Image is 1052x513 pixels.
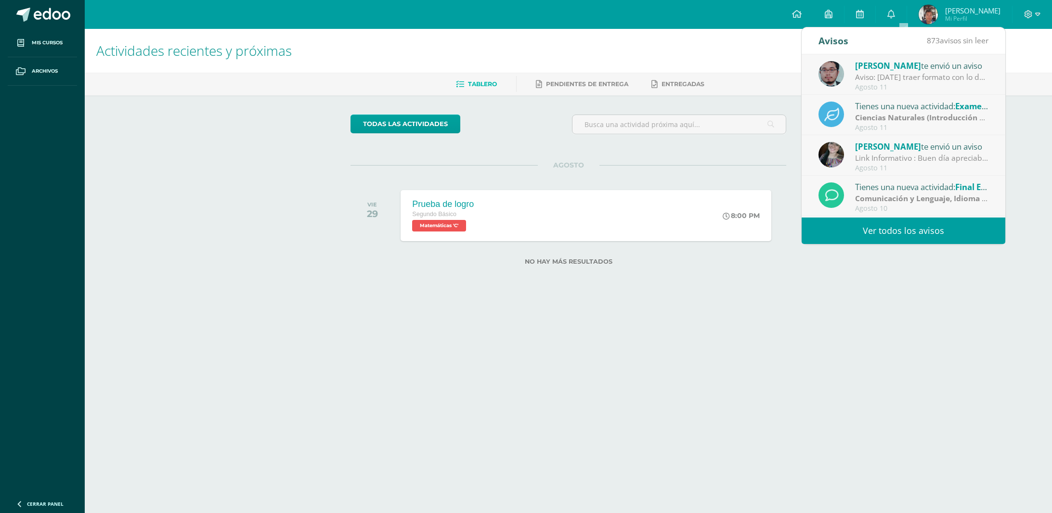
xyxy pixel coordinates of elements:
[855,72,989,83] div: Aviso: Mañana traer formato con lo de las esferas continuaremos con los sombreados hechos en clase
[456,77,497,92] a: Tablero
[546,80,628,88] span: Pendientes de entrega
[855,100,989,112] div: Tienes una nueva actividad:
[855,205,989,213] div: Agosto 10
[536,77,628,92] a: Pendientes de entrega
[818,27,848,54] div: Avisos
[855,153,989,164] div: Link Informativo : Buen día apreciables estudiantes, es un gusto dirigirme a ustedes en este inic...
[855,60,921,71] span: [PERSON_NAME]
[855,180,989,193] div: Tienes una nueva actividad:
[32,67,58,75] span: Archivos
[802,218,1005,244] a: Ver todos los avisos
[538,161,599,169] span: AGOSTO
[662,80,704,88] span: Entregadas
[855,124,989,132] div: Agosto 11
[96,41,292,60] span: Actividades recientes y próximas
[955,101,1029,112] span: Examen de unidad
[8,29,77,57] a: Mis cursos
[367,208,378,219] div: 29
[351,258,786,265] label: No hay más resultados
[818,61,844,87] img: 5fac68162d5e1b6fbd390a6ac50e103d.png
[919,5,938,24] img: 96c9cd2fe9ce06aeda219ab074cc2f2d.png
[468,80,497,88] span: Tablero
[945,6,1000,15] span: [PERSON_NAME]
[855,83,989,91] div: Agosto 11
[855,112,989,123] div: | Prueba de Logro
[367,201,378,208] div: VIE
[927,35,940,46] span: 873
[855,141,921,152] span: [PERSON_NAME]
[855,193,1045,204] strong: Comunicación y Lenguaje, Idioma Extranjero Inglés
[651,77,704,92] a: Entregadas
[8,57,77,86] a: Archivos
[351,115,460,133] a: todas las Actividades
[927,35,988,46] span: avisos sin leer
[945,14,1000,23] span: Mi Perfil
[27,500,64,507] span: Cerrar panel
[818,142,844,167] img: 8322e32a4062cfa8b237c59eedf4f548.png
[855,164,989,172] div: Agosto 11
[572,115,786,134] input: Busca una actividad próxima aquí...
[955,181,1024,192] span: Final Exam Unit 3
[412,220,466,231] span: Matemáticas 'C'
[32,39,63,47] span: Mis cursos
[412,211,456,218] span: Segundo Básico
[723,211,760,220] div: 8:00 PM
[855,140,989,153] div: te envió un aviso
[855,193,989,204] div: | Prueba de Logro
[855,112,1027,123] strong: Ciencias Naturales (Introducción a la Química)
[855,59,989,72] div: te envió un aviso
[412,199,474,209] div: Prueba de logro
